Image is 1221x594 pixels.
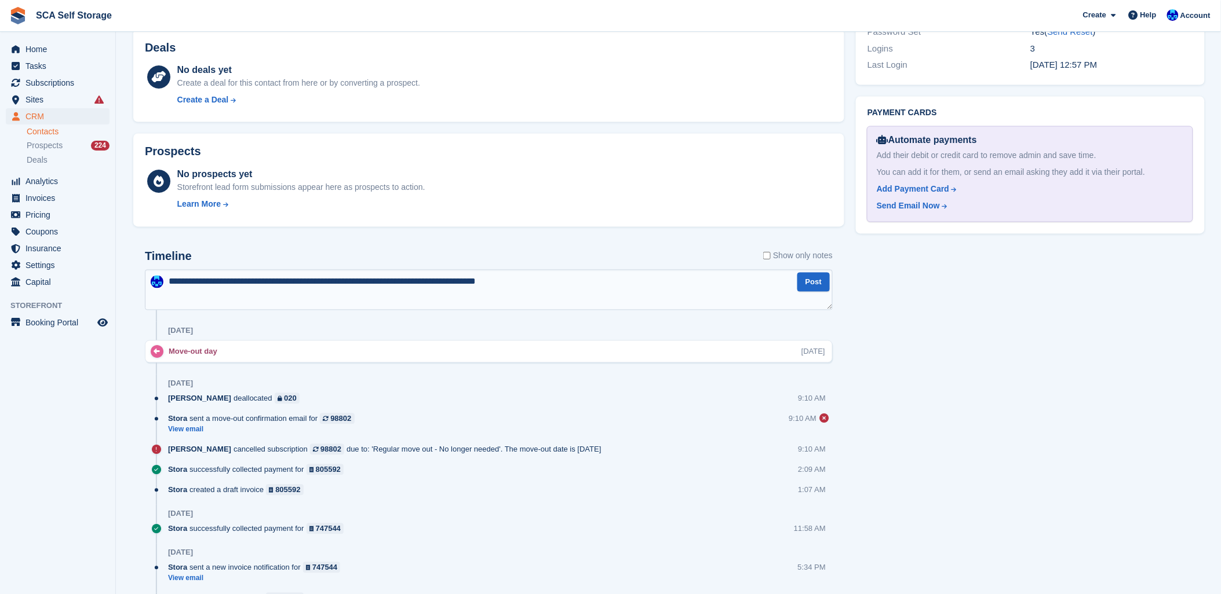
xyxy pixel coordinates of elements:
a: menu [6,173,110,189]
i: Smart entry sync failures have occurred [94,95,104,104]
div: 98802 [330,413,351,424]
a: View email [168,425,360,435]
div: 1:07 AM [798,485,826,496]
span: Create [1083,9,1106,21]
div: sent a move-out confirmation email for [168,413,360,424]
div: Storefront lead form submissions appear here as prospects to action. [177,182,425,194]
span: Stora [168,464,187,475]
a: menu [6,190,110,206]
a: Learn More [177,199,425,211]
div: 020 [284,393,297,404]
a: menu [6,41,110,57]
img: stora-icon-8386f47178a22dfd0bd8f6a31ec36ba5ce8667c1dd55bd0f319d3a0aa187defe.svg [9,7,27,24]
img: Kelly Neesham [151,276,163,288]
div: 11:58 AM [794,523,826,534]
div: Automate payments [877,134,1183,148]
div: [DATE] [168,379,193,388]
div: Logins [868,42,1030,56]
div: 805592 [316,464,341,475]
div: [DATE] [168,548,193,558]
a: View email [168,574,346,584]
time: 2025-06-20 11:57:30 UTC [1030,60,1098,69]
div: No prospects yet [177,168,425,182]
span: Pricing [25,207,95,223]
a: 747544 [307,523,344,534]
div: Learn More [177,199,221,211]
div: 805592 [275,485,300,496]
span: Account [1180,10,1211,21]
a: Send Reset [1048,27,1093,36]
span: Deals [27,155,48,166]
div: 3 [1030,42,1193,56]
div: Add Payment Card [877,184,949,196]
div: [DATE] [801,346,825,357]
div: 98802 [320,444,341,455]
span: Booking Portal [25,314,95,331]
div: No deals yet [177,63,420,77]
button: Post [797,273,830,292]
span: Stora [168,485,187,496]
div: [DATE] [168,509,193,519]
span: Capital [25,274,95,290]
div: deallocated [168,393,305,404]
a: 98802 [320,413,354,424]
span: Tasks [25,58,95,74]
div: successfully collected payment for [168,523,349,534]
a: 98802 [310,444,344,455]
a: menu [6,257,110,273]
div: created a draft invoice [168,485,309,496]
span: Prospects [27,140,63,151]
span: Stora [168,523,187,534]
a: Contacts [27,126,110,137]
span: Invoices [25,190,95,206]
div: 9:10 AM [798,444,826,455]
div: Create a Deal [177,94,229,106]
a: menu [6,58,110,74]
a: 805592 [307,464,344,475]
span: CRM [25,108,95,124]
h2: Payment cards [868,108,1193,118]
img: Kelly Neesham [1167,9,1179,21]
span: ( ) [1045,27,1096,36]
a: 747544 [303,562,341,573]
span: Stora [168,413,187,424]
div: 5:34 PM [798,562,826,573]
span: [PERSON_NAME] [168,393,231,404]
div: sent a new invoice notification for [168,562,346,573]
span: Sites [25,91,95,108]
div: 747544 [312,562,337,573]
a: Add Payment Card [877,184,1179,196]
a: menu [6,223,110,240]
div: 9:10 AM [798,393,826,404]
a: Prospects 224 [27,140,110,152]
div: You can add it for them, or send an email asking they add it via their portal. [877,167,1183,179]
span: Analytics [25,173,95,189]
div: successfully collected payment for [168,464,349,475]
span: Subscriptions [25,75,95,91]
h2: Deals [145,41,176,54]
span: Insurance [25,240,95,256]
span: [PERSON_NAME] [168,444,231,455]
div: 9:10 AM [789,413,817,424]
a: Preview store [96,316,110,329]
div: 224 [91,141,110,151]
a: 020 [275,393,300,404]
div: Move-out day [169,346,223,357]
span: Help [1140,9,1157,21]
a: menu [6,240,110,256]
div: Add their debit or credit card to remove admin and save time. [877,150,1183,162]
h2: Timeline [145,250,192,263]
a: menu [6,91,110,108]
a: menu [6,108,110,124]
span: Coupons [25,223,95,240]
a: Create a Deal [177,94,420,106]
span: Stora [168,562,187,573]
div: 2:09 AM [798,464,826,475]
h2: Prospects [145,145,201,159]
a: menu [6,75,110,91]
a: 805592 [266,485,304,496]
a: menu [6,207,110,223]
a: SCA Self Storage [31,6,116,25]
div: 747544 [316,523,341,534]
div: Yes [1030,25,1193,39]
